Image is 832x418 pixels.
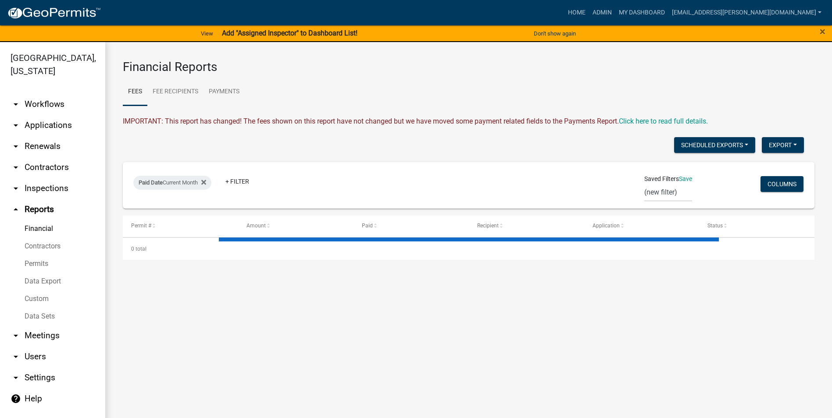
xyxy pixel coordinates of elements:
span: Saved Filters [644,174,679,184]
div: 0 total [123,238,814,260]
a: Save [679,175,692,182]
a: + Filter [218,174,256,189]
datatable-header-cell: Amount [238,216,354,237]
button: Scheduled Exports [674,137,755,153]
i: arrow_drop_down [11,351,21,362]
i: arrow_drop_down [11,99,21,110]
button: Don't show again [530,26,579,41]
h3: Financial Reports [123,60,814,74]
span: Application [593,223,620,229]
i: help [11,393,21,404]
datatable-header-cell: Application [584,216,699,237]
wm-modal-confirm: Upcoming Changes to Daily Fees Report [619,117,708,125]
button: Export [762,137,804,153]
div: Current Month [133,176,211,190]
i: arrow_drop_down [11,141,21,152]
datatable-header-cell: Recipient [468,216,584,237]
span: Paid Date [139,179,163,186]
span: Amount [246,223,266,229]
span: × [820,25,825,38]
div: IMPORTANT: This report has changed! The fees shown on this report have not changed but we have mo... [123,116,814,127]
span: Recipient [477,223,499,229]
a: Click here to read full details. [619,117,708,125]
button: Close [820,26,825,37]
a: Payments [204,78,245,106]
datatable-header-cell: Permit # [123,216,238,237]
i: arrow_drop_down [11,330,21,341]
button: Columns [761,176,803,192]
span: Permit # [131,223,151,229]
a: View [197,26,217,41]
a: Admin [589,4,615,21]
i: arrow_drop_down [11,120,21,131]
strong: Add "Assigned Inspector" to Dashboard List! [222,29,357,37]
a: Fees [123,78,147,106]
i: arrow_drop_down [11,162,21,173]
a: Home [564,4,589,21]
span: Status [707,223,723,229]
a: [EMAIL_ADDRESS][PERSON_NAME][DOMAIN_NAME] [668,4,825,21]
span: Paid [362,223,373,229]
a: Fee Recipients [147,78,204,106]
datatable-header-cell: Status [699,216,814,237]
datatable-header-cell: Paid [354,216,469,237]
i: arrow_drop_down [11,183,21,194]
i: arrow_drop_up [11,204,21,215]
a: My Dashboard [615,4,668,21]
i: arrow_drop_down [11,372,21,383]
